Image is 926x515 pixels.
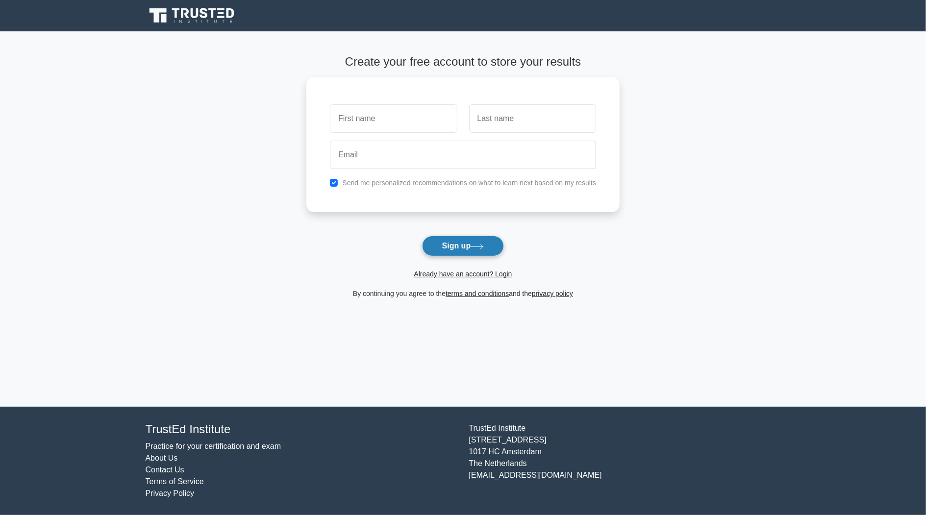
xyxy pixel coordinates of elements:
[414,270,512,278] a: Already have an account? Login
[330,104,457,133] input: First name
[463,422,787,499] div: TrustEd Institute [STREET_ADDRESS] 1017 HC Amsterdam The Netherlands [EMAIL_ADDRESS][DOMAIN_NAME]
[469,104,596,133] input: Last name
[300,288,626,299] div: By continuing you agree to the and the
[330,141,596,169] input: Email
[446,290,509,297] a: terms and conditions
[532,290,573,297] a: privacy policy
[146,466,184,474] a: Contact Us
[422,236,504,256] button: Sign up
[342,179,596,187] label: Send me personalized recommendations on what to learn next based on my results
[146,454,178,462] a: About Us
[146,489,195,497] a: Privacy Policy
[146,442,281,450] a: Practice for your certification and exam
[146,477,204,486] a: Terms of Service
[146,422,457,437] h4: TrustEd Institute
[306,55,620,69] h4: Create your free account to store your results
